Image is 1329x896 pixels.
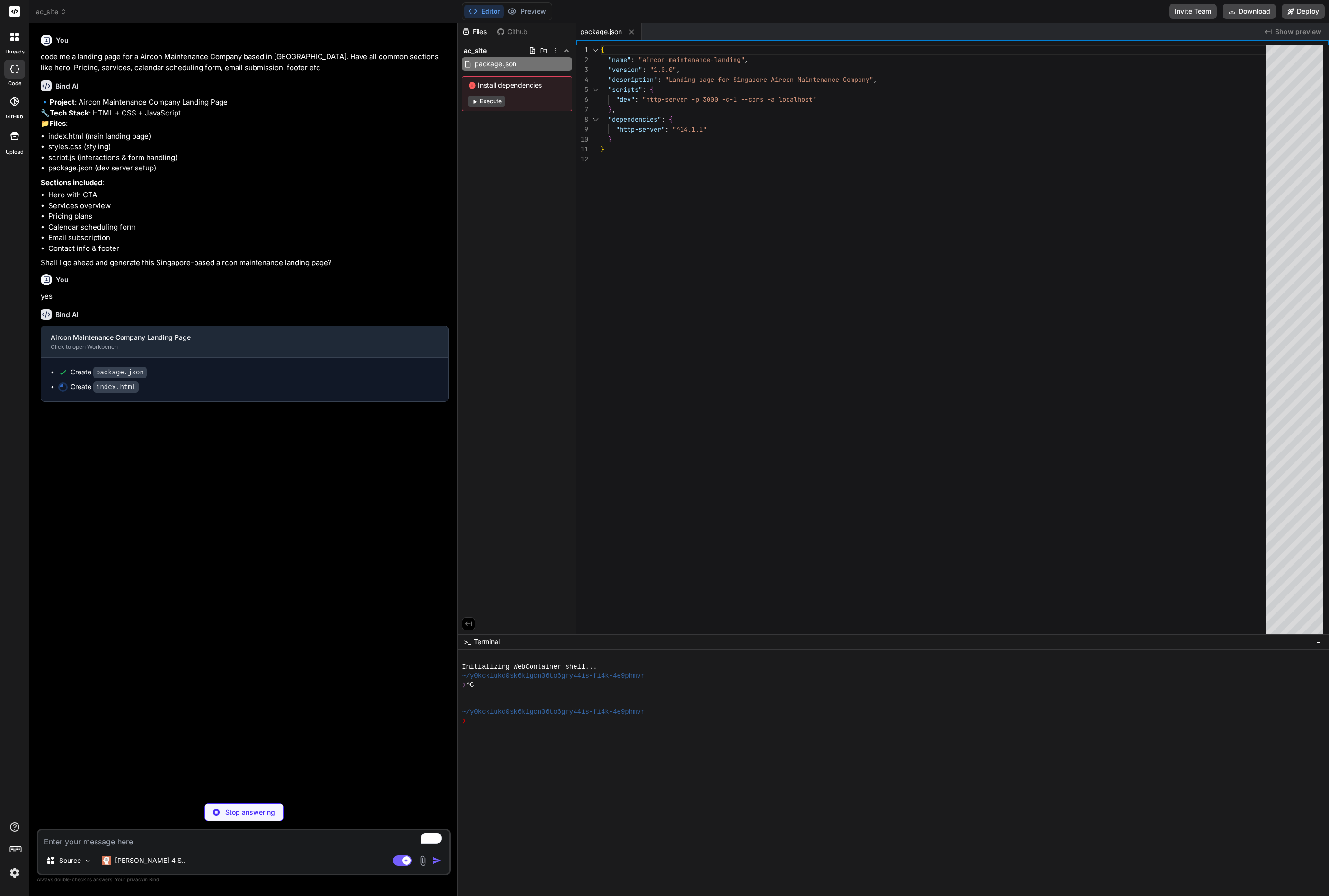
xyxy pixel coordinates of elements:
[56,35,69,45] h6: You
[1275,27,1321,36] span: Show preview
[50,119,66,128] strong: Files
[608,105,612,114] span: }
[601,45,604,54] span: {
[41,291,449,302] p: yes
[608,135,612,143] span: }
[576,105,588,115] div: 7
[48,243,449,254] li: Contact info & footer
[576,85,588,95] div: 5
[55,310,79,319] h6: Bind AI
[589,115,602,124] div: Click to collapse the range.
[504,5,550,18] button: Preview
[631,55,635,64] span: :
[474,58,517,70] span: package.json
[1282,4,1325,19] button: Deploy
[665,125,669,133] span: :
[36,7,67,17] span: ac_site
[464,5,504,18] button: Editor
[127,877,144,882] span: privacy
[608,85,642,94] span: "scripts"
[576,124,588,134] div: 9
[48,142,449,152] li: styles.css (styling)
[589,85,602,95] div: Click to collapse the range.
[589,45,602,55] div: Click to collapse the range.
[48,152,449,163] li: script.js (interactions & form handling)
[38,830,449,847] textarea: To enrich screen reader interactions, please activate Accessibility in Grammarly extension settings
[744,55,748,64] span: ,
[576,75,588,85] div: 4
[462,681,466,690] span: ❯
[41,178,102,187] strong: Sections included
[55,81,79,91] h6: Bind AI
[115,856,186,865] p: [PERSON_NAME] 4 S..
[458,27,493,36] div: Files
[576,95,588,105] div: 6
[854,75,873,84] span: pany"
[608,65,642,74] span: "version"
[576,134,588,144] div: 10
[576,55,588,65] div: 2
[50,108,89,117] strong: Tech Stack
[7,865,23,881] img: settings
[576,45,588,55] div: 1
[48,163,449,174] li: package.json (dev server setup)
[661,115,665,124] span: :
[576,144,588,154] div: 11
[466,681,474,690] span: ^C
[464,46,487,55] span: ac_site
[616,125,665,133] span: "http-server"
[650,65,676,74] span: "1.0.0"
[93,381,139,393] code: index.html
[616,95,635,104] span: "dev"
[576,154,588,164] div: 12
[48,201,449,212] li: Services overview
[642,65,646,74] span: :
[612,105,616,114] span: ,
[665,75,854,84] span: "Landing page for Singapore Aircon Maintenance Com
[1314,634,1323,649] button: −
[41,257,449,268] p: Shall I go ahead and generate this Singapore-based aircon maintenance landing page?
[6,148,24,156] label: Upload
[608,115,661,124] span: "dependencies"
[669,115,673,124] span: {
[673,125,707,133] span: "^14.1.1"
[432,856,442,865] img: icon
[41,97,449,129] p: 🔹 : Aircon Maintenance Company Landing Page 🔧 : HTML + CSS + JavaScript 📁 :
[51,343,423,351] div: Click to open Workbench
[56,275,69,284] h6: You
[576,65,588,75] div: 3
[225,807,275,817] p: Stop answering
[657,75,661,84] span: :
[642,95,816,104] span: "http-server -p 3000 -c-1 --cors -a localhost"
[576,115,588,124] div: 8
[84,857,92,865] img: Pick Models
[102,856,111,865] img: Claude 4 Sonnet
[48,232,449,243] li: Email subscription
[608,55,631,64] span: "name"
[608,75,657,84] span: "description"
[51,333,423,342] div: Aircon Maintenance Company Landing Page
[6,113,23,121] label: GitHub
[676,65,680,74] span: ,
[462,717,466,726] span: ❯
[93,367,147,378] code: package.json
[462,672,645,681] span: ~/y0kcklukd0sk6k1gcn36to6gry44is-fi4k-4e9phmvr
[873,75,877,84] span: ,
[4,48,25,56] label: threads
[1316,637,1321,647] span: −
[464,637,471,647] span: >_
[580,27,622,36] span: package.json
[468,80,566,90] span: Install dependencies
[41,326,433,357] button: Aircon Maintenance Company Landing PageClick to open Workbench
[1223,4,1276,19] button: Download
[37,875,451,884] p: Always double-check its answers. Your in Bind
[71,382,139,392] div: Create
[493,27,532,36] div: Github
[41,177,449,188] p: :
[462,708,645,717] span: ~/y0kcklukd0sk6k1gcn36to6gry44is-fi4k-4e9phmvr
[71,367,147,377] div: Create
[48,190,449,201] li: Hero with CTA
[601,145,604,153] span: }
[59,856,81,865] p: Source
[41,52,449,73] p: code me a landing page for a Aircon Maintenance Company based in [GEOGRAPHIC_DATA]. Have all comm...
